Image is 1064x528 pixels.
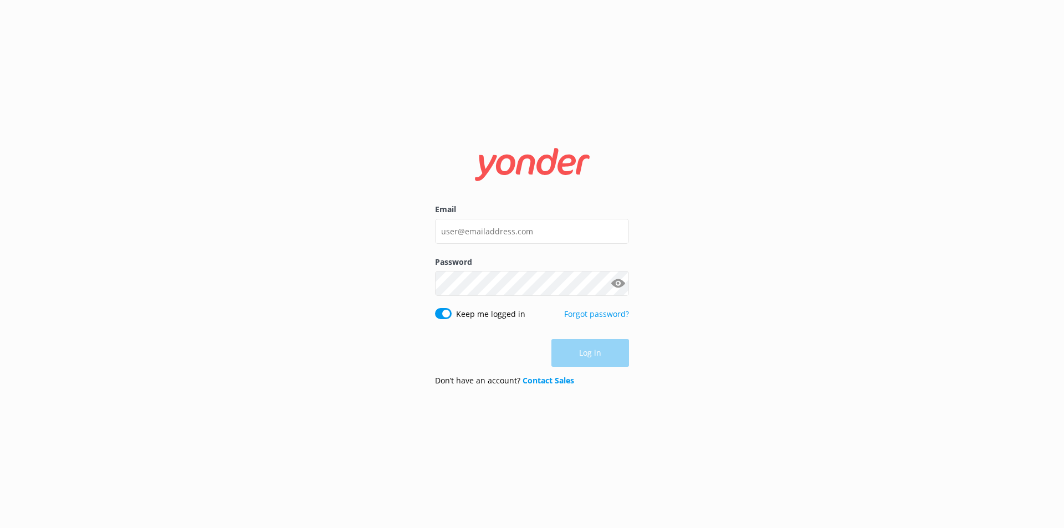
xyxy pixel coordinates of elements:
a: Contact Sales [523,375,574,386]
button: Show password [607,273,629,295]
a: Forgot password? [564,309,629,319]
input: user@emailaddress.com [435,219,629,244]
label: Password [435,256,629,268]
label: Email [435,203,629,216]
label: Keep me logged in [456,308,525,320]
p: Don’t have an account? [435,375,574,387]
